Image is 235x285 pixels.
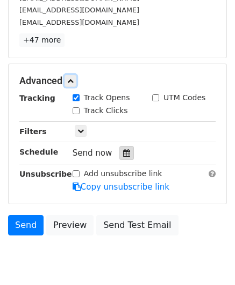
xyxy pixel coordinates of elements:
a: Copy unsubscribe link [73,182,169,192]
label: Add unsubscribe link [84,168,162,179]
strong: Filters [19,127,47,136]
label: UTM Codes [163,92,205,103]
span: Send now [73,148,112,158]
label: Track Opens [84,92,130,103]
strong: Schedule [19,148,58,156]
a: +47 more [19,33,65,47]
label: Track Clicks [84,105,128,116]
strong: Unsubscribe [19,170,72,178]
a: Preview [46,215,94,235]
a: Send [8,215,44,235]
h5: Advanced [19,75,216,87]
iframe: Chat Widget [181,233,235,285]
strong: Tracking [19,94,55,102]
a: Send Test Email [96,215,178,235]
small: [EMAIL_ADDRESS][DOMAIN_NAME] [19,6,139,14]
small: [EMAIL_ADDRESS][DOMAIN_NAME] [19,18,139,26]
